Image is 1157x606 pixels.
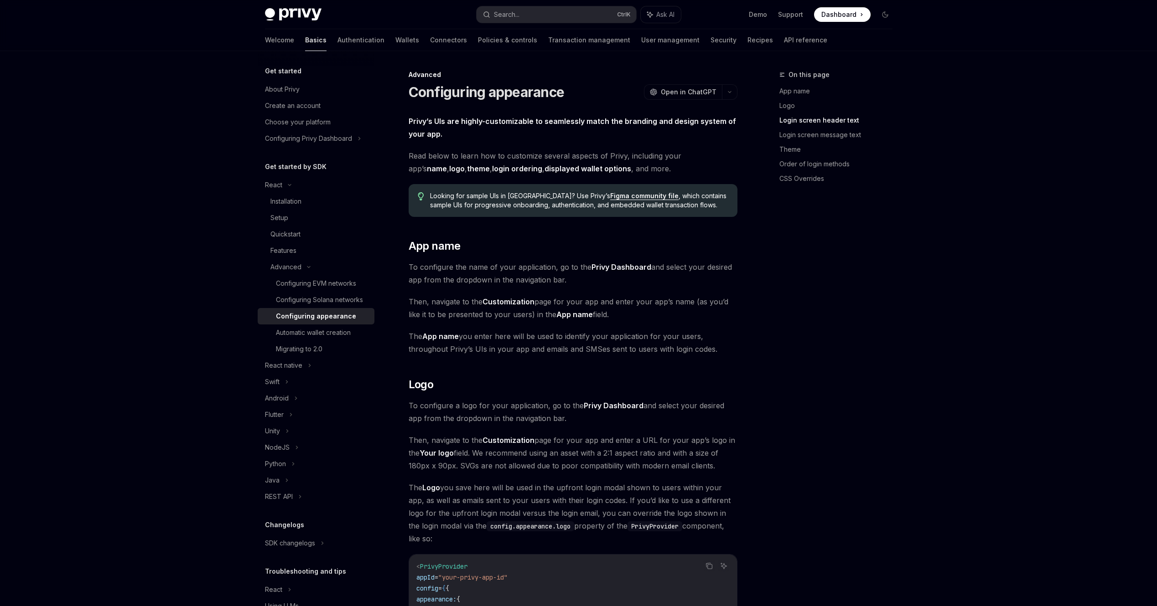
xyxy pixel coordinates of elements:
div: Java [265,475,280,486]
div: Unity [265,426,280,437]
span: = [438,584,442,592]
a: App name [779,84,900,98]
h5: Changelogs [265,519,304,530]
strong: Customization [483,436,534,445]
a: Create an account [258,98,374,114]
a: Features [258,242,374,259]
span: { [442,584,446,592]
h5: Get started [265,66,301,77]
span: PrivyProvider [420,562,467,570]
a: Dashboard [814,7,871,22]
button: Ask AI [641,6,681,23]
a: Choose your platform [258,114,374,130]
a: logo [449,164,465,174]
a: Recipes [747,29,773,51]
a: Automatic wallet creation [258,324,374,341]
strong: Your logo [420,448,454,457]
span: Then, navigate to the page for your app and enter your app’s name (as you’d like it to be present... [409,295,737,321]
div: Installation [270,196,301,207]
span: { [457,595,460,603]
div: Automatic wallet creation [276,327,351,338]
span: appId [416,573,435,581]
div: Flutter [265,409,284,420]
div: React [265,584,282,595]
a: Basics [305,29,327,51]
a: Policies & controls [478,29,537,51]
a: Migrating to 2.0 [258,341,374,357]
div: Create an account [265,100,321,111]
div: SDK changelogs [265,538,315,549]
span: Then, navigate to the page for your app and enter a URL for your app’s logo in the field. We reco... [409,434,737,472]
a: Authentication [337,29,384,51]
span: = [435,573,438,581]
code: PrivyProvider [628,521,682,531]
span: App name [409,239,461,253]
svg: Tip [418,192,424,200]
span: < [416,562,420,570]
a: Demo [749,10,767,19]
a: Installation [258,193,374,210]
span: The you save here will be used in the upfront login modal shown to users within your app, as well... [409,481,737,545]
span: "your-privy-app-id" [438,573,508,581]
span: Open in ChatGPT [661,87,716,97]
span: Looking for sample UIs in [GEOGRAPHIC_DATA]? Use Privy’s , which contains sample UIs for progress... [430,191,728,210]
a: Welcome [265,29,294,51]
span: The you enter here will be used to identify your application for your users, throughout Privy’s U... [409,330,737,355]
a: Order of login methods [779,157,900,171]
strong: Privy Dashboard [591,262,651,272]
span: Logo [409,377,434,392]
div: About Privy [265,84,300,95]
a: theme [467,164,490,174]
a: Configuring appearance [258,308,374,324]
span: Read below to learn how to customize several aspects of Privy, including your app’s , , , , , and... [409,149,737,175]
a: API reference [784,29,827,51]
a: name [427,164,447,174]
div: Configuring Solana networks [276,294,363,305]
div: Advanced [270,262,301,272]
div: Choose your platform [265,117,331,128]
strong: Privy Dashboard [584,401,643,410]
a: Logo [779,98,900,113]
button: Toggle dark mode [878,7,892,22]
a: Theme [779,142,900,157]
span: { [446,584,449,592]
div: REST API [265,491,293,502]
span: Ask AI [656,10,674,19]
div: Search... [494,9,519,20]
a: Wallets [395,29,419,51]
button: Copy the contents from the code block [703,560,715,572]
button: Open in ChatGPT [644,84,722,100]
div: Configuring appearance [276,311,356,322]
span: On this page [789,69,830,80]
a: Configuring Solana networks [258,292,374,308]
a: Configuring EVM networks [258,275,374,292]
div: Quickstart [270,229,301,240]
h5: Troubleshooting and tips [265,566,346,577]
span: Ctrl K [617,11,631,18]
button: Search...CtrlK [477,6,636,23]
a: Security [711,29,737,51]
a: Figma community file [610,192,679,200]
div: React [265,180,282,190]
div: Configuring Privy Dashboard [265,133,352,144]
strong: Privy’s UIs are highly-customizable to seamlessly match the branding and design system of your app. [409,117,736,139]
strong: Customization [483,297,534,306]
div: Python [265,458,286,469]
a: Quickstart [258,226,374,242]
span: appearance: [416,595,457,603]
strong: App name [422,332,459,341]
a: Transaction management [548,29,630,51]
a: login ordering [492,164,542,174]
div: NodeJS [265,442,290,453]
strong: Logo [422,483,440,492]
button: Ask AI [718,560,730,572]
span: To configure a logo for your application, go to the and select your desired app from the dropdown... [409,399,737,425]
code: config.appearance.logo [487,521,574,531]
a: About Privy [258,81,374,98]
a: User management [641,29,700,51]
span: Dashboard [821,10,856,19]
div: Android [265,393,289,404]
a: Connectors [430,29,467,51]
strong: App name [556,310,593,319]
div: Configuring EVM networks [276,278,356,289]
